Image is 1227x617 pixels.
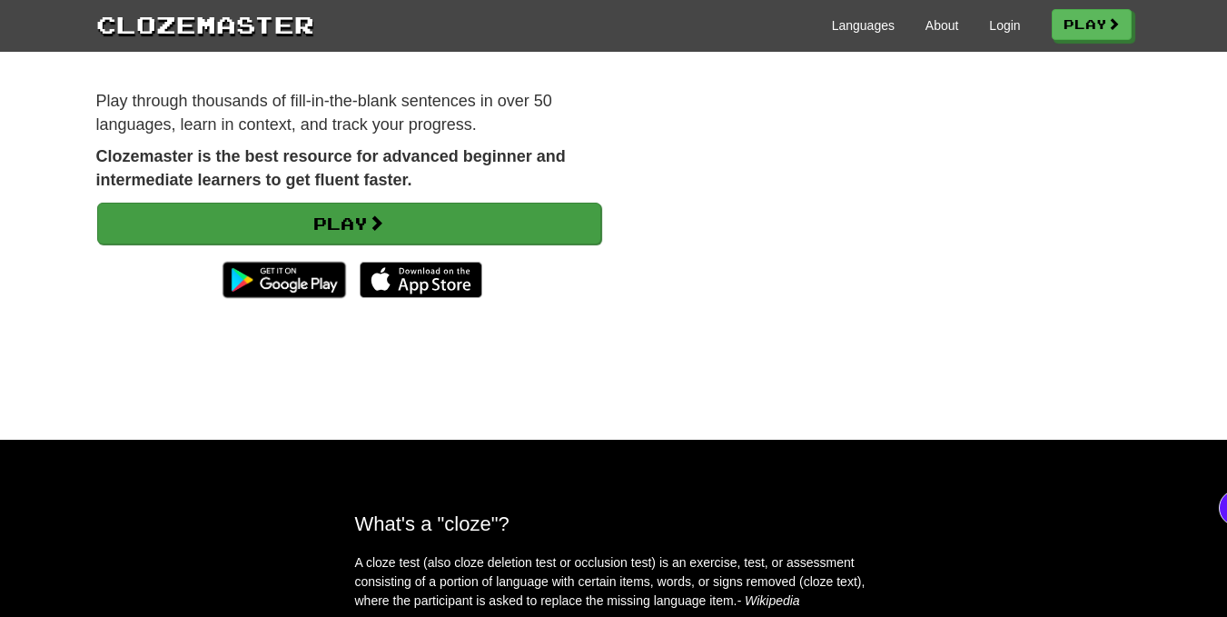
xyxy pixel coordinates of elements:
a: Play [1052,9,1132,40]
a: Login [989,16,1020,35]
a: Clozemaster [96,7,314,41]
a: Play [97,203,601,244]
em: - Wikipedia [737,593,800,608]
h2: What's a "cloze"? [355,513,873,535]
p: Play through thousands of fill-in-the-blank sentences in over 50 languages, learn in context, and... [96,90,600,136]
a: About [925,16,959,35]
img: Download_on_the_App_Store_Badge_US-UK_135x40-25178aeef6eb6b83b96f5f2d004eda3bffbb37122de64afbaef7... [360,262,482,298]
a: Languages [832,16,895,35]
strong: Clozemaster is the best resource for advanced beginner and intermediate learners to get fluent fa... [96,147,566,189]
p: A cloze test (also cloze deletion test or occlusion test) is an exercise, test, or assessment con... [355,553,873,611]
img: Get it on Google Play [213,253,354,307]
